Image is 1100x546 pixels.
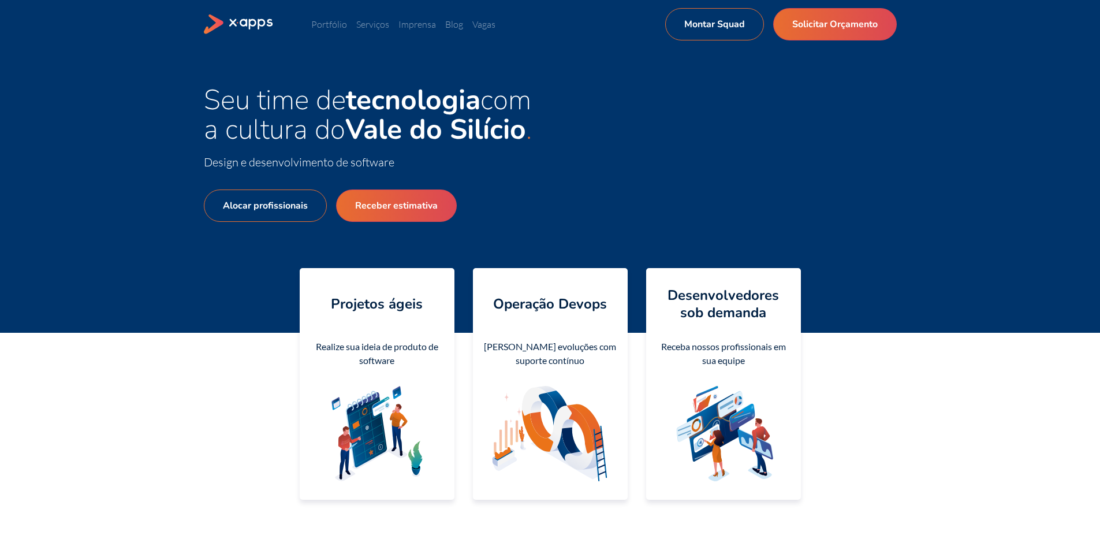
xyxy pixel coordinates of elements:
span: Seu time de com a cultura do [204,81,531,148]
div: [PERSON_NAME] evoluções com suporte contínuo [482,340,618,367]
a: Imprensa [398,18,436,30]
div: Receba nossos profissionais em sua equipe [655,340,792,367]
a: Montar Squad [665,8,764,40]
div: Realize sua ideia de produto de software [309,340,445,367]
a: Serviços [356,18,389,30]
span: Design e desenvolvimento de software [204,155,394,169]
a: Receber estimativa [336,190,457,222]
a: Vagas [472,18,495,30]
h4: Projetos ágeis [331,295,423,313]
strong: Vale do Silício [345,110,526,148]
h4: Operação Devops [493,295,607,313]
a: Solicitar Orçamento [773,8,897,40]
a: Alocar profissionais [204,190,327,222]
strong: tecnologia [346,81,480,119]
h4: Desenvolvedores sob demanda [655,287,792,321]
a: Blog [445,18,463,30]
a: Portfólio [311,18,347,30]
